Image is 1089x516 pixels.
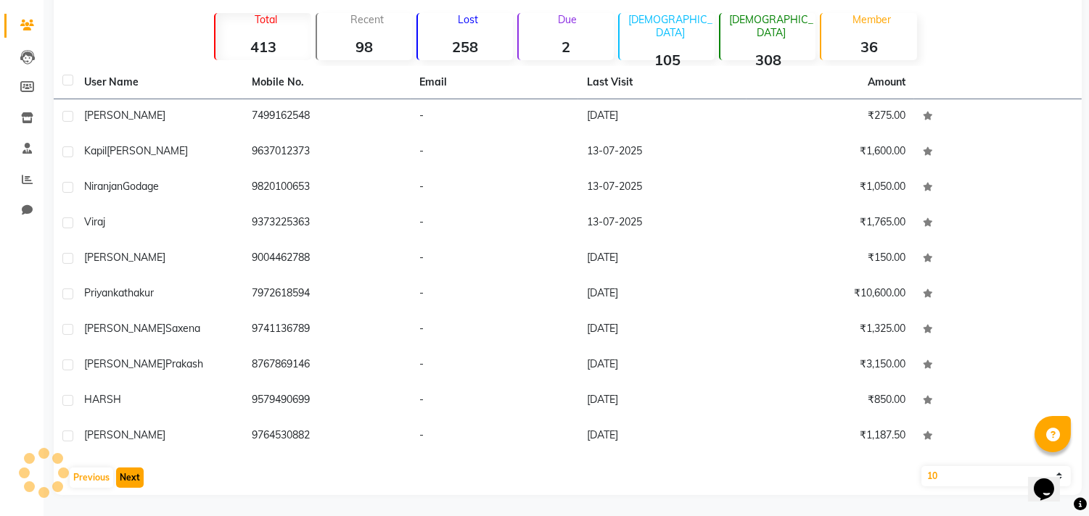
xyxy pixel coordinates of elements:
td: 13-07-2025 [578,135,746,170]
strong: 36 [821,38,916,56]
p: Due [522,13,614,26]
strong: 413 [215,38,311,56]
td: ₹1,765.00 [747,206,914,241]
td: ₹1,600.00 [747,135,914,170]
td: 13-07-2025 [578,206,746,241]
th: Amount [859,66,914,99]
th: Last Visit [578,66,746,99]
td: ₹10,600.00 [747,277,914,312]
span: thakur [124,286,154,299]
td: 9637012373 [243,135,411,170]
td: 9579490699 [243,383,411,419]
td: - [411,99,578,135]
th: User Name [75,66,243,99]
span: Godage [123,180,159,193]
td: - [411,277,578,312]
span: priyanka [84,286,124,299]
td: 9820100653 [243,170,411,206]
strong: 258 [418,38,513,56]
td: 8767869146 [243,348,411,383]
td: - [411,348,578,383]
td: - [411,383,578,419]
td: - [411,312,578,348]
span: [PERSON_NAME] [84,109,165,122]
span: [PERSON_NAME] [84,322,165,335]
td: 9004462788 [243,241,411,277]
td: ₹1,187.50 [747,419,914,454]
p: Lost [424,13,513,26]
td: ₹850.00 [747,383,914,419]
td: [DATE] [578,277,746,312]
td: [DATE] [578,99,746,135]
td: - [411,170,578,206]
td: 9373225363 [243,206,411,241]
span: viraj [84,215,105,228]
span: [PERSON_NAME] [107,144,188,157]
td: [DATE] [578,241,746,277]
td: ₹3,150.00 [747,348,914,383]
button: Next [116,467,144,488]
td: [DATE] [578,312,746,348]
span: saxena [165,322,200,335]
p: Total [221,13,311,26]
td: [DATE] [578,383,746,419]
p: Member [827,13,916,26]
td: ₹150.00 [747,241,914,277]
p: [DEMOGRAPHIC_DATA] [625,13,715,39]
td: - [411,206,578,241]
span: prakash [165,357,203,370]
td: [DATE] [578,348,746,383]
td: [DATE] [578,419,746,454]
span: [PERSON_NAME] [84,357,165,370]
td: 9764530882 [243,419,411,454]
td: ₹275.00 [747,99,914,135]
p: Recent [323,13,412,26]
strong: 98 [317,38,412,56]
td: 7499162548 [243,99,411,135]
th: Email [411,66,578,99]
th: Mobile No. [243,66,411,99]
span: [PERSON_NAME] [84,251,165,264]
strong: 105 [620,51,715,69]
span: Kapil [84,144,107,157]
button: Previous [70,467,113,488]
td: - [411,135,578,170]
td: - [411,419,578,454]
td: ₹1,325.00 [747,312,914,348]
span: HARSH [84,393,121,406]
td: - [411,241,578,277]
td: ₹1,050.00 [747,170,914,206]
strong: 2 [519,38,614,56]
span: [PERSON_NAME] [84,428,165,441]
span: Niranjan [84,180,123,193]
iframe: chat widget [1028,458,1074,502]
strong: 308 [720,51,815,69]
td: 7972618594 [243,277,411,312]
td: 9741136789 [243,312,411,348]
p: [DEMOGRAPHIC_DATA] [726,13,815,39]
td: 13-07-2025 [578,170,746,206]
